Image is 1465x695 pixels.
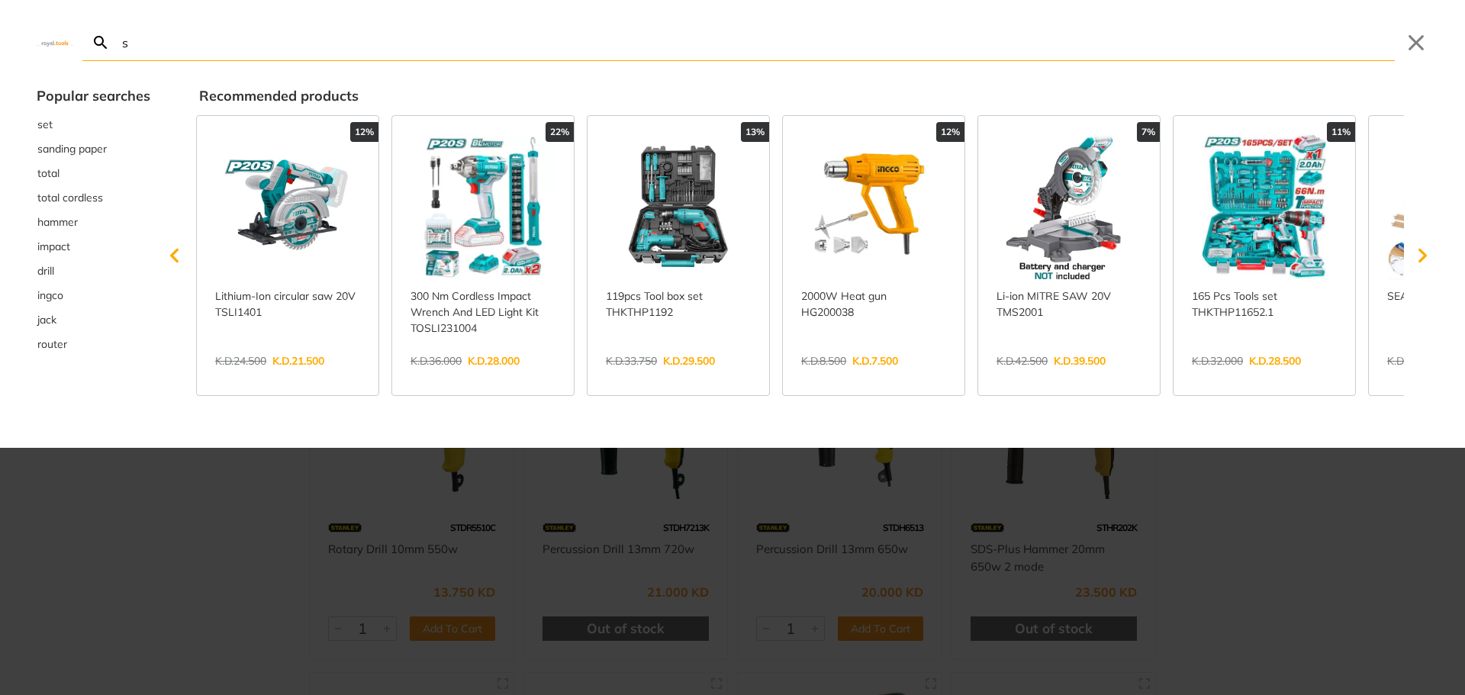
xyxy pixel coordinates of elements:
[37,336,67,352] span: router
[37,185,150,210] div: Suggestion: total cordless
[546,122,574,142] div: 22%
[37,210,150,234] button: Select suggestion: hammer
[37,214,78,230] span: hammer
[37,137,150,161] div: Suggestion: sanding paper
[37,112,150,137] button: Select suggestion: set
[37,161,150,185] div: Suggestion: total
[37,137,150,161] button: Select suggestion: sanding paper
[37,312,56,328] span: jack
[37,288,63,304] span: ingco
[199,85,1428,106] div: Recommended products
[37,185,150,210] button: Select suggestion: total cordless
[37,259,150,283] div: Suggestion: drill
[37,263,54,279] span: drill
[936,122,964,142] div: 12%
[1407,240,1438,271] svg: Scroll right
[37,141,107,157] span: sanding paper
[37,85,150,106] div: Popular searches
[37,210,150,234] div: Suggestion: hammer
[350,122,378,142] div: 12%
[37,283,150,307] div: Suggestion: ingco
[1327,122,1355,142] div: 11%
[37,161,150,185] button: Select suggestion: total
[741,122,769,142] div: 13%
[37,283,150,307] button: Select suggestion: ingco
[37,39,73,46] img: Close
[37,332,150,356] div: Suggestion: router
[1404,31,1428,55] button: Close
[37,190,103,206] span: total cordless
[159,240,190,271] svg: Scroll left
[37,117,53,133] span: set
[37,234,150,259] div: Suggestion: impact
[37,259,150,283] button: Select suggestion: drill
[1137,122,1160,142] div: 7%
[37,332,150,356] button: Select suggestion: router
[119,24,1395,60] input: Search…
[37,112,150,137] div: Suggestion: set
[92,34,110,52] svg: Search
[37,239,70,255] span: impact
[37,307,150,332] button: Select suggestion: jack
[37,234,150,259] button: Select suggestion: impact
[37,307,150,332] div: Suggestion: jack
[37,166,60,182] span: total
